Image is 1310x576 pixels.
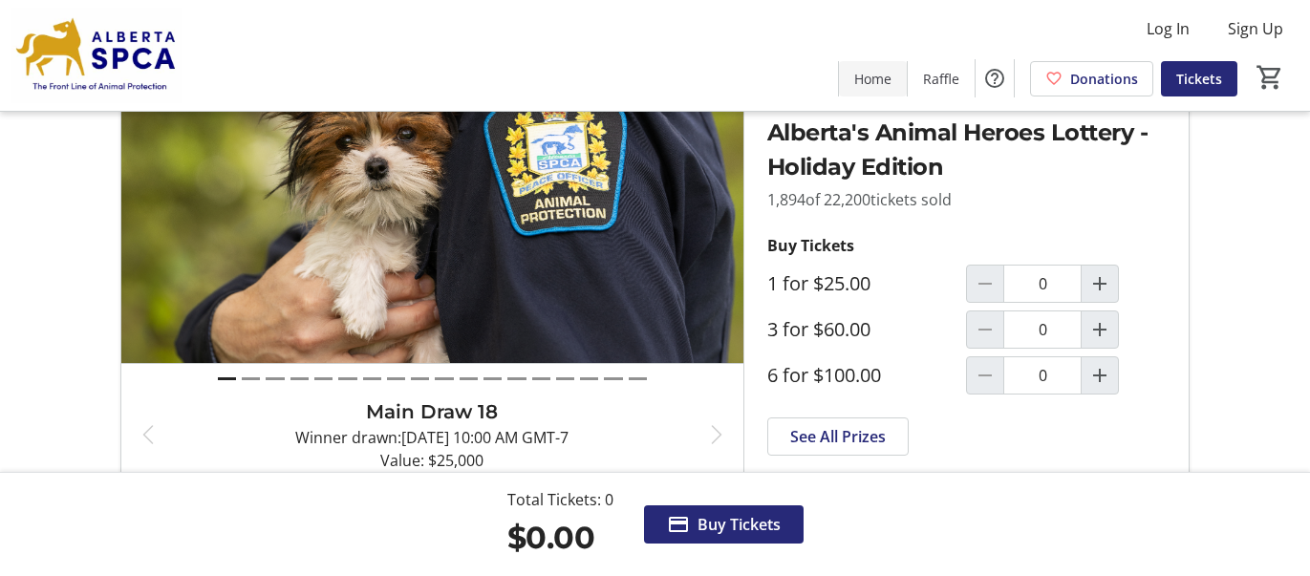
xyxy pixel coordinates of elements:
[629,368,647,390] button: Draw 18
[767,116,1166,184] h2: Alberta's Animal Heroes Lottery - Holiday Edition
[698,513,781,536] span: Buy Tickets
[175,397,689,426] h3: Main Draw 18
[507,515,613,561] div: $0.00
[839,61,907,96] a: Home
[460,368,478,390] button: Draw 11
[767,188,1166,211] p: 1,894 tickets sold
[507,368,526,390] button: Draw 13
[976,59,1014,97] button: Help
[387,368,405,390] button: Draw 8
[121,13,742,363] img: Main Draw 18
[1082,311,1118,348] button: Increment by one
[580,368,598,390] button: Draw 16
[411,368,429,390] button: Draw 9
[805,189,870,210] span: of 22,200
[1030,61,1153,96] a: Donations
[767,318,870,341] label: 3 for $60.00
[644,505,804,544] button: Buy Tickets
[242,368,260,390] button: Draw 2
[338,368,356,390] button: Draw 6
[908,61,975,96] a: Raffle
[1131,13,1205,44] button: Log In
[1228,17,1283,40] span: Sign Up
[767,364,881,387] label: 6 for $100.00
[556,368,574,390] button: Draw 15
[1213,13,1299,44] button: Sign Up
[1082,266,1118,302] button: Increment by one
[923,69,959,89] span: Raffle
[790,425,886,448] span: See All Prizes
[1082,357,1118,394] button: Increment by one
[767,272,870,295] label: 1 for $25.00
[435,368,453,390] button: Draw 10
[604,368,622,390] button: Draw 17
[767,417,909,456] a: See All Prizes
[854,69,891,89] span: Home
[314,368,333,390] button: Draw 5
[1147,17,1190,40] span: Log In
[363,368,381,390] button: Draw 7
[483,368,502,390] button: Draw 12
[266,368,284,390] button: Draw 3
[175,426,689,449] p: Winner drawn:
[11,8,182,103] img: Alberta SPCA's Logo
[290,368,309,390] button: Draw 4
[401,427,569,448] span: [DATE] 10:00 AM GMT-7
[767,235,854,256] strong: Buy Tickets
[1161,61,1237,96] a: Tickets
[218,368,236,390] button: Draw 1
[175,449,689,472] p: Value: $25,000
[1253,60,1287,95] button: Cart
[1176,69,1222,89] span: Tickets
[507,488,613,511] div: Total Tickets: 0
[532,368,550,390] button: Draw 14
[1070,69,1138,89] span: Donations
